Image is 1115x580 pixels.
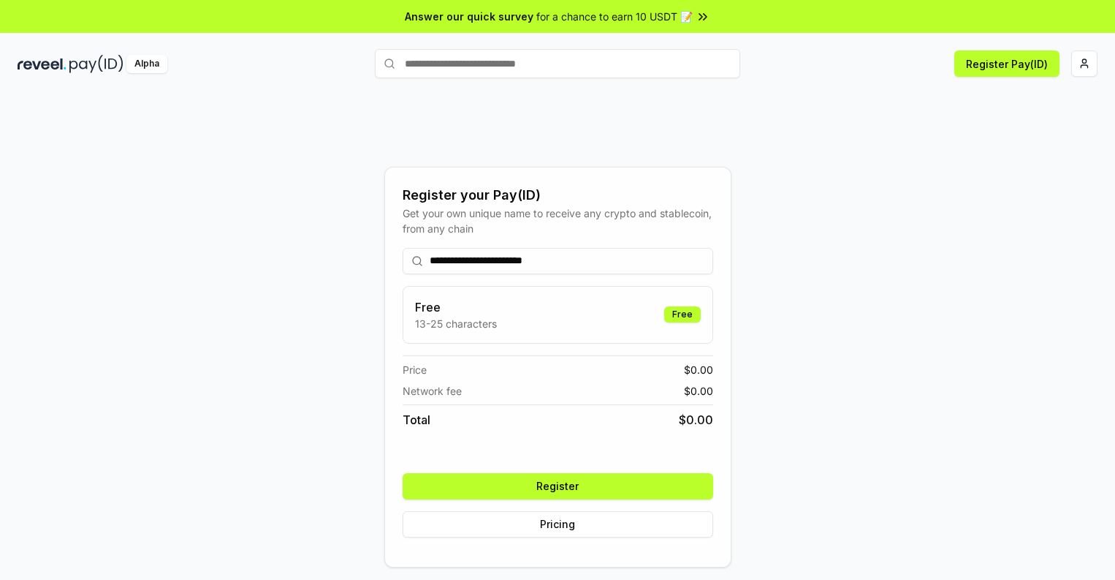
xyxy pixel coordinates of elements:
[69,55,123,73] img: pay_id
[403,206,713,236] div: Get your own unique name to receive any crypto and stablecoin, from any chain
[126,55,167,73] div: Alpha
[664,306,701,323] div: Free
[954,50,1059,77] button: Register Pay(ID)
[679,411,713,429] span: $ 0.00
[415,298,497,316] h3: Free
[403,383,462,399] span: Network fee
[403,511,713,538] button: Pricing
[405,9,533,24] span: Answer our quick survey
[684,383,713,399] span: $ 0.00
[403,473,713,500] button: Register
[18,55,66,73] img: reveel_dark
[415,316,497,331] p: 13-25 characters
[403,411,430,429] span: Total
[403,362,427,377] span: Price
[684,362,713,377] span: $ 0.00
[403,185,713,206] div: Register your Pay(ID)
[536,9,693,24] span: for a chance to earn 10 USDT 📝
